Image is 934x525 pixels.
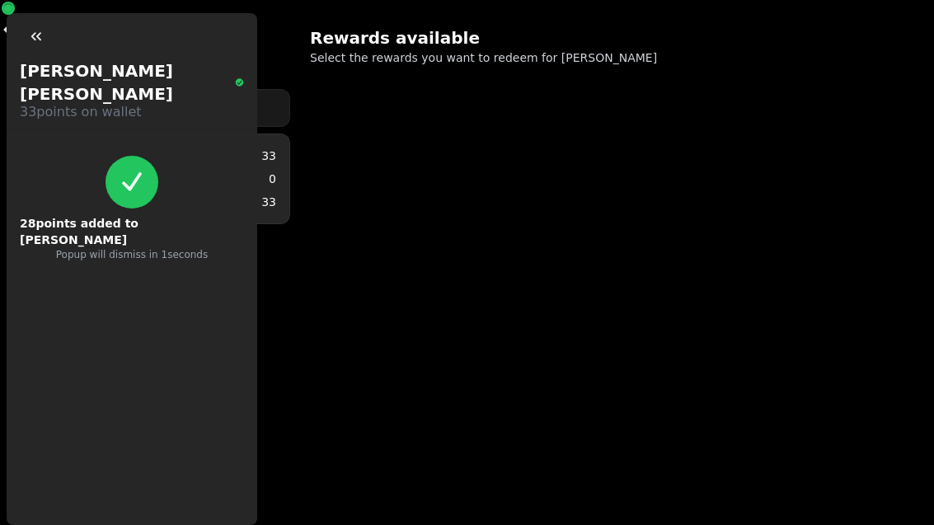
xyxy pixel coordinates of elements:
span: [PERSON_NAME] [561,51,657,64]
p: Popup will dismiss in 1 seconds [56,248,208,261]
p: 0 [269,171,276,187]
p: 33 points on wallet [20,102,244,122]
h2: Rewards available [310,26,627,49]
p: [PERSON_NAME] [PERSON_NAME] [20,59,232,105]
p: Select the rewards you want to redeem for [310,49,732,66]
p: 28 points added to [PERSON_NAME] [20,215,244,248]
p: 33 [261,148,276,164]
p: 33 [261,194,276,210]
